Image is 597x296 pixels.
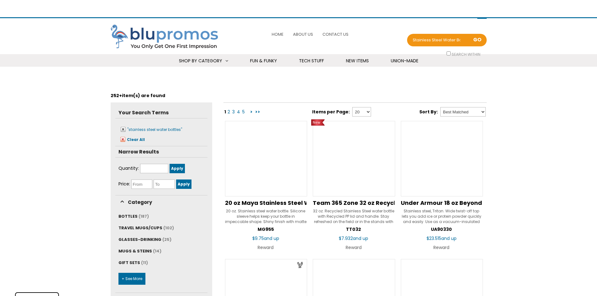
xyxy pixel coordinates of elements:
[272,31,284,37] span: Home
[118,225,162,231] span: TRAVEL MUGS/CUPS
[118,260,140,266] span: GIFT SETS
[242,109,245,115] a: 5
[131,179,153,189] input: From
[118,248,161,254] a: MUGS & STEINS (14)
[118,181,130,187] span: Price
[338,54,377,68] a: New Items
[401,200,483,206] a: Under Armour 18 oz Beyond Stainless Steel Water Bottle
[313,199,487,207] span: Team 365 Zone 32 oz Recycled Stainless Steel Water Bottle
[153,248,161,254] span: (14)
[225,208,307,224] div: 20 oz. Stainless steel water bottle. Silicone sleeve helps keep your bottle in impeccable shape. ...
[312,109,351,115] label: Items per Page:
[111,92,122,99] span: 252+
[321,28,350,41] a: Contact Us
[383,54,426,68] a: Union-Made
[291,28,315,41] a: About Us
[353,235,368,241] span: and up
[252,235,279,241] span: $9.75
[293,31,313,37] span: About Us
[313,121,395,196] img: Team 365 Zone 32 oz Recycled Stainless Steel Water Bottle
[225,199,342,207] span: 20 oz Maya Stainless Steel Water Bottle
[427,235,457,241] span: $23.515
[313,200,395,206] a: Team 365 Zone 32 oz Recycled Stainless Steel Water Bottle
[299,58,324,64] span: Tech Stuff
[118,199,153,205] a: Category
[264,235,279,241] span: and up
[441,235,457,241] span: and up
[250,58,277,64] span: Fun & Funky
[176,179,191,189] input: Apply
[391,58,418,64] span: Union-Made
[139,213,149,219] span: (187)
[270,28,285,41] a: Home
[118,260,148,266] a: GIFT SETS (11)
[401,208,483,224] div: Stainless steel, Tritan. Wide twist-off top lets you add ice or protein powder quickly and easily...
[258,226,274,232] span: MG955
[249,109,253,115] a: >
[242,54,285,68] a: Fun & Funky
[118,136,145,143] a: Clear All
[419,109,439,115] label: Sort By:
[401,243,483,252] div: Reward
[225,200,307,206] a: 20 oz Maya Stainless Steel Water Bottle
[118,225,174,231] a: TRAVEL MUGS/CUPS (102)
[118,165,139,171] span: Quantity
[296,261,305,269] a: Create Virtual Sample
[127,198,153,206] span: Category
[401,199,566,207] span: Under Armour 18 oz Beyond Stainless Steel Water Bottle
[227,109,231,115] a: 2
[311,119,325,126] div: New
[254,109,261,115] a: >>
[118,213,149,219] a: BOTTLES (187)
[224,109,226,115] span: 1
[111,24,223,50] img: Blupromos LLC's Logo
[111,89,487,102] div: item(s) are found
[170,164,185,173] input: Apply
[127,127,182,132] span: "stainless steel water bottles"
[141,260,148,266] span: (11)
[401,121,483,196] img: Under Armour 18 oz Beyond Stainless Steel Water Bottle
[171,54,236,68] a: Shop By Category
[119,126,182,133] a: "stainless steel water bottles"
[118,273,145,285] a: + See More
[118,236,171,242] a: GLASSES-DRINKING (25)
[115,107,207,118] h5: Your Search Terms
[118,236,161,242] span: GLASSES-DRINKING
[322,31,348,37] span: Contact Us
[115,146,207,157] h5: Narrow Results
[118,248,152,254] span: MUGS & STEINS
[291,54,332,68] a: Tech Stuff
[346,58,369,64] span: New Items
[127,137,145,142] span: Clear All
[118,213,138,219] span: BOTTLES
[225,243,307,252] div: Reward
[225,121,307,196] img: 20 oz Maya Stainless Steel Water Bottle
[232,109,235,115] a: 3
[236,109,241,115] a: 4
[154,179,175,189] input: To
[313,243,395,252] div: Reward
[162,236,171,242] span: (25)
[339,235,368,241] span: $7.932
[346,226,361,232] span: TT032
[431,226,452,232] span: UA90330
[163,225,174,231] span: (102)
[313,208,395,224] div: 32 oz. Recycled Stainless Steel water bottle with Recycled PP lid and handle. Stay refreshed on t...
[179,58,222,64] span: Shop By Category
